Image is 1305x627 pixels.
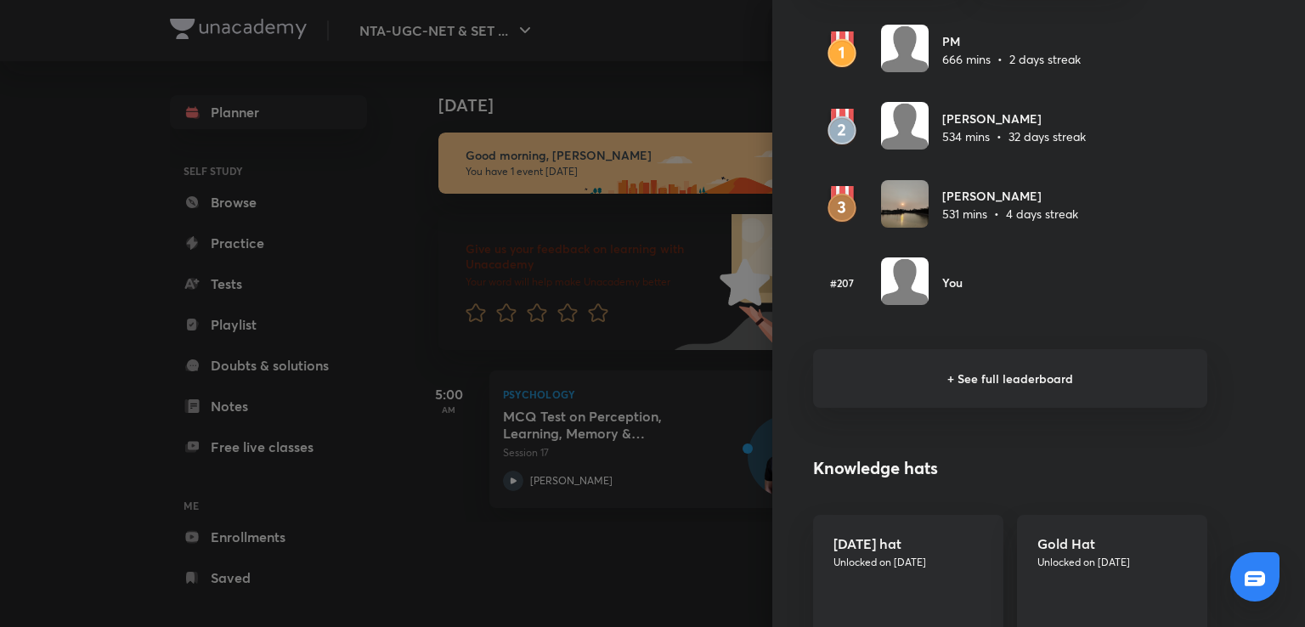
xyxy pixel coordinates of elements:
[1037,535,1187,551] h5: Gold Hat
[942,187,1078,205] h6: [PERSON_NAME]
[942,32,1081,50] h6: PM
[881,102,929,150] img: Avatar
[942,274,963,291] h6: You
[813,275,871,291] h6: #207
[813,31,871,69] img: rank1.svg
[942,127,1086,145] p: 534 mins • 32 days streak
[1037,555,1187,570] p: Unlocked on [DATE]
[942,50,1081,68] p: 666 mins • 2 days streak
[942,110,1086,127] h6: [PERSON_NAME]
[813,109,871,146] img: rank2.svg
[942,205,1078,223] p: 531 mins • 4 days streak
[813,349,1207,408] h6: + See full leaderboard
[881,25,929,72] img: Avatar
[813,186,871,223] img: rank3.svg
[833,535,983,551] h5: [DATE] hat
[833,555,983,570] p: Unlocked on [DATE]
[813,455,1207,481] h4: Knowledge hats
[881,257,929,305] img: Avatar
[881,180,929,228] img: Avatar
